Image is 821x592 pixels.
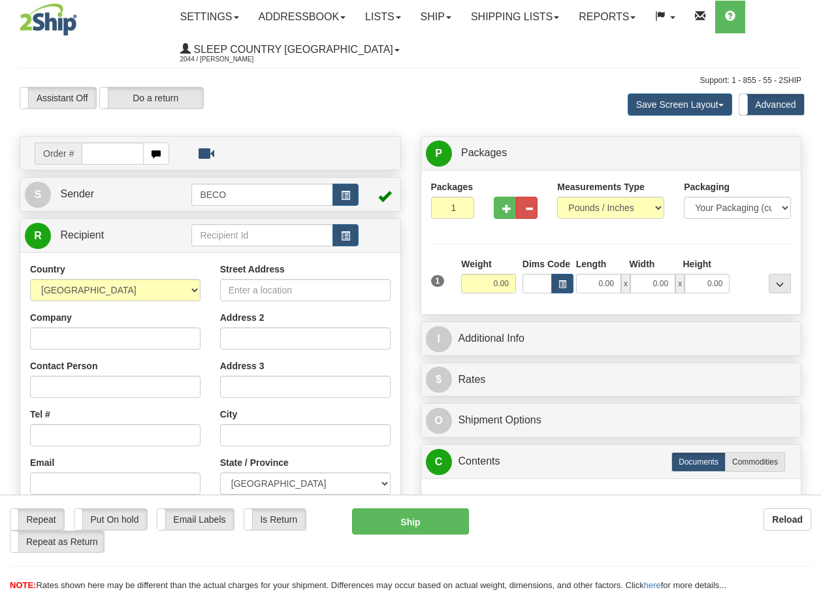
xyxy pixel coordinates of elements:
[772,514,803,525] b: Reload
[170,33,410,66] a: Sleep Country [GEOGRAPHIC_DATA] 2044 / [PERSON_NAME]
[426,408,452,434] span: O
[426,325,797,352] a: IAdditional Info
[244,509,306,530] label: Is Return
[557,180,645,193] label: Measurements Type
[30,263,65,276] label: Country
[671,452,726,472] label: Documents
[60,229,104,240] span: Recipient
[25,222,173,249] a: R Recipient
[426,367,452,393] span: $
[355,1,410,33] a: Lists
[426,448,797,475] a: CContents
[764,508,811,531] button: Reload
[426,140,797,167] a: P Packages
[191,224,332,246] input: Recipient Id
[684,180,730,193] label: Packaging
[576,257,607,271] label: Length
[25,181,191,208] a: S Sender
[20,75,801,86] div: Support: 1 - 855 - 55 - 2SHIP
[220,311,265,324] label: Address 2
[644,580,661,590] a: here
[220,279,391,301] input: Enter a location
[523,257,570,271] label: Dims Code
[191,184,332,206] input: Sender Id
[739,94,804,115] label: Advanced
[431,180,474,193] label: Packages
[170,1,249,33] a: Settings
[60,188,94,199] span: Sender
[426,140,452,167] span: P
[30,456,54,469] label: Email
[431,275,445,287] span: 1
[461,257,491,271] label: Weight
[30,408,50,421] label: Tel #
[426,326,452,352] span: I
[25,182,51,208] span: S
[451,489,691,513] th: Description
[691,489,726,513] th: Value
[30,359,97,372] label: Contact Person
[630,257,655,271] label: Width
[180,53,278,66] span: 2044 / [PERSON_NAME]
[461,147,507,158] span: Packages
[191,44,393,55] span: Sleep Country [GEOGRAPHIC_DATA]
[10,531,104,552] label: Repeat as Return
[431,489,452,513] th: Nr
[25,223,51,249] span: R
[220,359,265,372] label: Address 3
[621,274,630,293] span: x
[35,142,82,165] span: Order #
[220,263,285,276] label: Street Address
[411,1,461,33] a: Ship
[675,274,684,293] span: x
[426,367,797,393] a: $Rates
[10,509,64,530] label: Repeat
[725,452,785,472] label: Commodities
[249,1,356,33] a: Addressbook
[683,257,711,271] label: Height
[352,508,470,534] button: Ship
[100,88,203,108] label: Do a return
[30,311,72,324] label: Company
[20,3,77,36] img: logo2044.jpg
[74,509,147,530] label: Put On hold
[569,1,645,33] a: Reports
[157,509,234,530] label: Email Labels
[220,456,289,469] label: State / Province
[10,580,36,590] span: NOTE:
[426,449,452,475] span: C
[461,1,569,33] a: Shipping lists
[20,88,96,108] label: Assistant Off
[628,93,732,116] button: Save Screen Layout
[791,229,820,363] iframe: chat widget
[220,408,237,421] label: City
[769,274,791,293] div: ...
[426,407,797,434] a: OShipment Options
